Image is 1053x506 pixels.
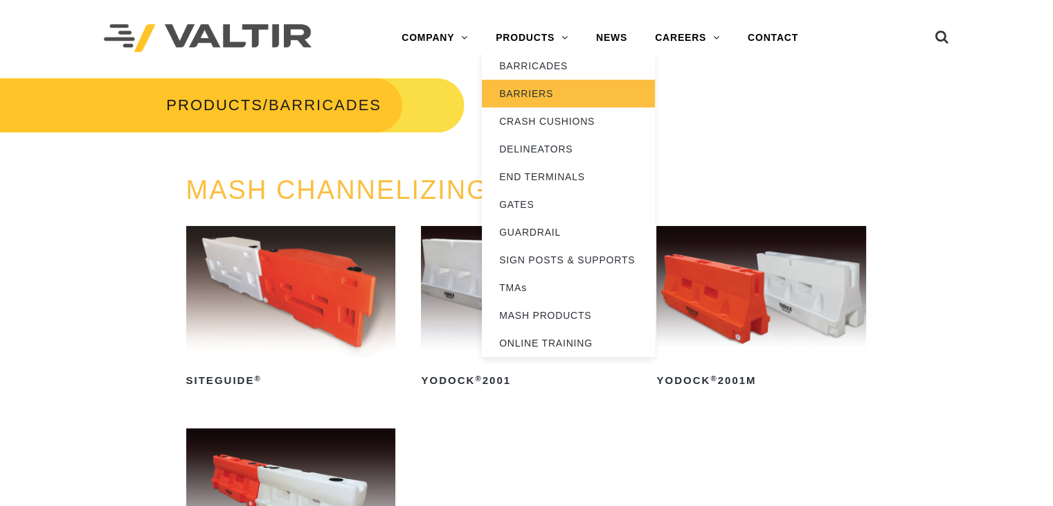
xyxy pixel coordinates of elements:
a: CAREERS [641,24,734,52]
a: GATES [482,191,655,218]
a: SiteGuide® [186,226,396,392]
a: PRODUCTS [166,96,262,114]
a: ONLINE TRAINING [482,329,655,357]
h2: SiteGuide [186,369,396,392]
a: Yodock®2001 [421,226,631,392]
a: BARRIERS [482,80,655,107]
a: MASH CHANNELIZING DEVICES [186,175,623,204]
a: PRODUCTS [482,24,582,52]
sup: ® [710,374,717,383]
a: CRASH CUSHIONS [482,107,655,135]
a: DELINEATORS [482,135,655,163]
h2: Yodock 2001 [421,369,631,392]
a: GUARDRAIL [482,218,655,246]
a: END TERMINALS [482,163,655,191]
img: Valtir [104,24,312,53]
a: CONTACT [734,24,812,52]
sup: ® [475,374,482,383]
a: SIGN POSTS & SUPPORTS [482,246,655,274]
span: BARRICADES [269,96,381,114]
a: COMPANY [388,24,482,52]
a: NEWS [582,24,641,52]
img: Yodock 2001 Water Filled Barrier and Barricade [421,226,631,357]
sup: ® [254,374,261,383]
a: Yodock®2001M [656,226,866,392]
h2: Yodock 2001M [656,369,866,392]
a: TMAs [482,274,655,302]
a: MASH PRODUCTS [482,302,655,329]
a: BARRICADES [482,52,655,80]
